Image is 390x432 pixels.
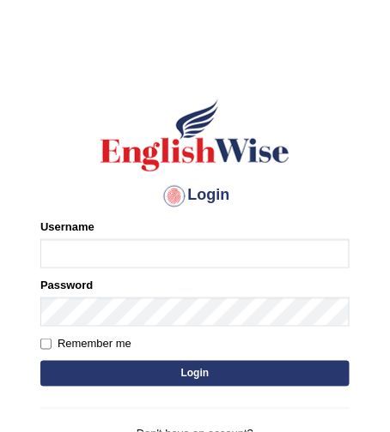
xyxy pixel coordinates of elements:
label: Password [40,277,93,293]
h4: Login [40,183,350,210]
label: Remember me [40,335,131,352]
img: Logo of English Wise sign in for intelligent practice with AI [97,97,293,174]
input: Remember me [40,339,52,350]
button: Login [40,361,350,387]
label: Username [40,219,94,235]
